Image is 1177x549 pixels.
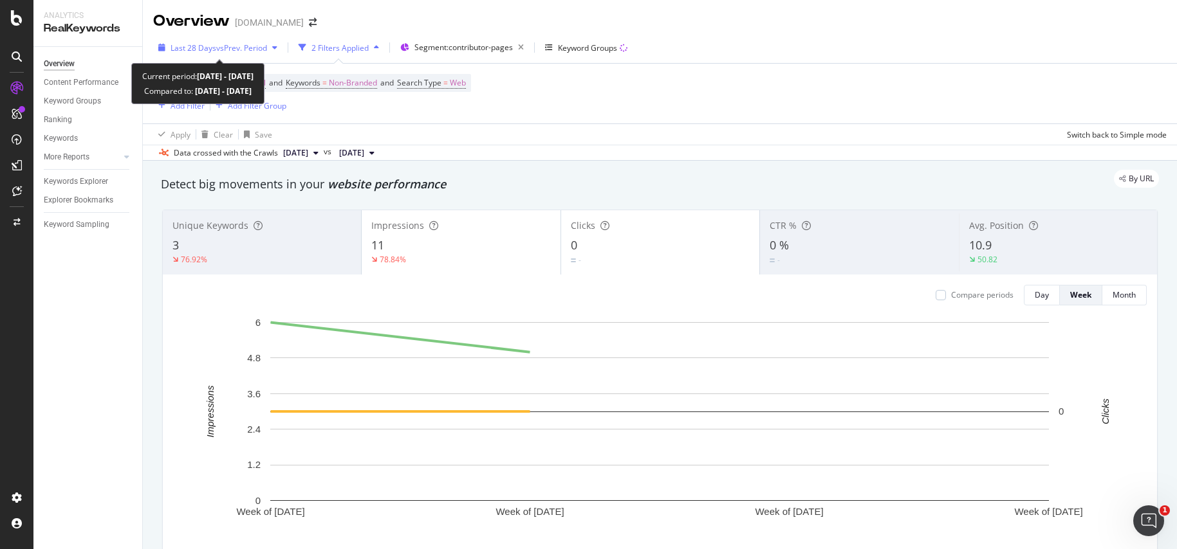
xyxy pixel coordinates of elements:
[334,145,380,161] button: [DATE]
[1113,289,1136,300] div: Month
[44,94,133,108] a: Keyword Groups
[1114,170,1159,188] div: legacy label
[196,124,233,145] button: Clear
[236,506,304,517] text: Week of [DATE]
[329,74,377,92] span: Non-Branded
[44,175,133,188] a: Keywords Explorer
[309,18,317,27] div: arrow-right-arrow-left
[44,76,118,89] div: Content Performance
[44,175,108,188] div: Keywords Explorer
[1070,289,1091,300] div: Week
[283,147,308,159] span: 2025 Oct. 6th
[193,85,252,96] b: [DATE] - [DATE]
[443,77,448,88] span: =
[247,352,261,363] text: 4.8
[44,10,132,21] div: Analytics
[205,385,216,437] text: Impressions
[144,84,252,98] div: Compared to:
[44,150,89,164] div: More Reports
[450,74,466,92] span: Web
[380,77,394,88] span: and
[397,77,441,88] span: Search Type
[216,42,267,53] span: vs Prev. Period
[44,218,133,231] a: Keyword Sampling
[969,219,1024,231] span: Avg. Position
[44,194,113,207] div: Explorer Bookmarks
[153,98,205,113] button: Add Filter
[395,37,529,58] button: Segment:contributor-pages
[247,424,261,435] text: 2.4
[414,42,513,53] span: Segment: contributor-pages
[153,124,190,145] button: Apply
[153,10,230,32] div: Overview
[142,69,254,84] div: Current period:
[181,254,207,265] div: 76.92%
[1100,398,1111,424] text: Clicks
[1102,285,1147,305] button: Month
[255,317,261,328] text: 6
[371,237,384,253] span: 11
[255,495,261,506] text: 0
[571,219,595,231] span: Clicks
[173,316,1147,539] svg: A chart.
[1059,406,1064,417] text: 0
[1129,175,1154,183] span: By URL
[172,237,179,253] span: 3
[1035,289,1049,300] div: Day
[978,254,997,265] div: 50.82
[1014,506,1082,517] text: Week of [DATE]
[1062,124,1167,145] button: Switch back to Simple mode
[571,258,576,262] img: Equal
[214,129,233,140] div: Clear
[324,146,334,157] span: vs
[293,37,384,58] button: 2 Filters Applied
[770,219,797,231] span: CTR %
[380,254,406,265] div: 78.84%
[247,388,261,399] text: 3.6
[571,237,577,253] span: 0
[322,77,327,88] span: =
[1024,285,1060,305] button: Day
[1160,505,1170,516] span: 1
[171,42,216,53] span: Last 28 Days
[311,42,369,53] div: 2 Filters Applied
[44,132,78,145] div: Keywords
[770,258,775,262] img: Equal
[255,129,272,140] div: Save
[44,57,75,71] div: Overview
[278,145,324,161] button: [DATE]
[1133,505,1164,536] iframe: Intercom live chat
[951,289,1014,300] div: Compare periods
[44,113,133,127] a: Ranking
[44,57,133,71] a: Overview
[969,237,992,253] span: 10.9
[44,218,109,231] div: Keyword Sampling
[44,113,72,127] div: Ranking
[172,219,248,231] span: Unique Keywords
[579,255,581,265] div: -
[44,150,120,164] a: More Reports
[1067,129,1167,140] div: Switch back to Simple mode
[235,16,304,29] div: [DOMAIN_NAME]
[171,129,190,140] div: Apply
[496,506,564,517] text: Week of [DATE]
[558,42,617,53] div: Keyword Groups
[153,37,283,58] button: Last 28 DaysvsPrev. Period
[247,459,261,470] text: 1.2
[44,194,133,207] a: Explorer Bookmarks
[269,77,283,88] span: and
[44,76,133,89] a: Content Performance
[44,132,133,145] a: Keywords
[210,98,286,113] button: Add Filter Group
[44,94,101,108] div: Keyword Groups
[755,506,823,517] text: Week of [DATE]
[1060,285,1102,305] button: Week
[777,255,780,265] div: -
[239,124,272,145] button: Save
[339,147,364,159] span: 2025 Aug. 25th
[174,147,278,159] div: Data crossed with the Crawls
[228,100,286,111] div: Add Filter Group
[286,77,320,88] span: Keywords
[371,219,424,231] span: Impressions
